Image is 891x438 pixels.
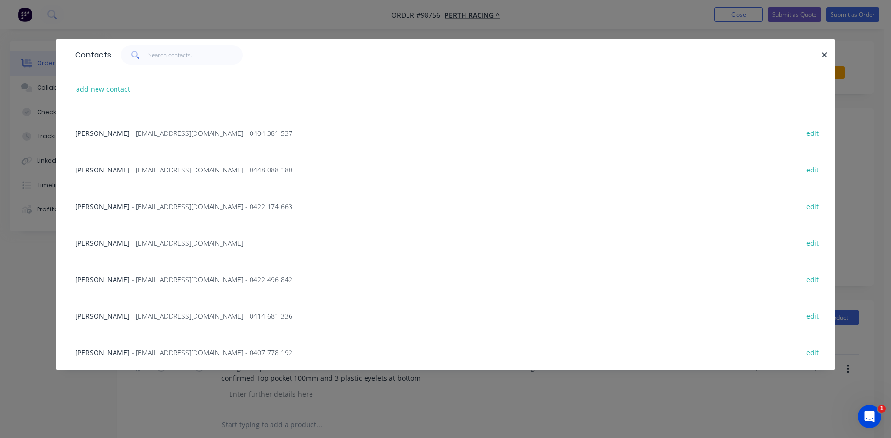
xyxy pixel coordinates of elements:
button: edit [801,199,824,212]
span: - [EMAIL_ADDRESS][DOMAIN_NAME] - 0414 681 336 [132,311,292,321]
span: [PERSON_NAME] [75,348,130,357]
span: - [EMAIL_ADDRESS][DOMAIN_NAME] - 0422 174 663 [132,202,292,211]
span: [PERSON_NAME] [75,238,130,248]
span: - [EMAIL_ADDRESS][DOMAIN_NAME] - 0448 088 180 [132,165,292,174]
span: - [EMAIL_ADDRESS][DOMAIN_NAME] - 0422 496 842 [132,275,292,284]
span: [PERSON_NAME] [75,129,130,138]
span: [PERSON_NAME] [75,202,130,211]
button: edit [801,163,824,176]
span: 1 [878,405,886,413]
div: Contacts [70,39,111,71]
button: edit [801,236,824,249]
button: edit [801,345,824,359]
span: [PERSON_NAME] [75,165,130,174]
span: - [EMAIL_ADDRESS][DOMAIN_NAME] - 0404 381 537 [132,129,292,138]
iframe: Intercom live chat [858,405,881,428]
button: edit [801,309,824,322]
button: edit [801,126,824,139]
input: Search contacts... [148,45,243,65]
button: add new contact [71,82,136,95]
span: - [EMAIL_ADDRESS][DOMAIN_NAME] - [132,238,248,248]
span: [PERSON_NAME] [75,275,130,284]
span: - [EMAIL_ADDRESS][DOMAIN_NAME] - 0407 778 192 [132,348,292,357]
button: edit [801,272,824,286]
span: [PERSON_NAME] [75,311,130,321]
